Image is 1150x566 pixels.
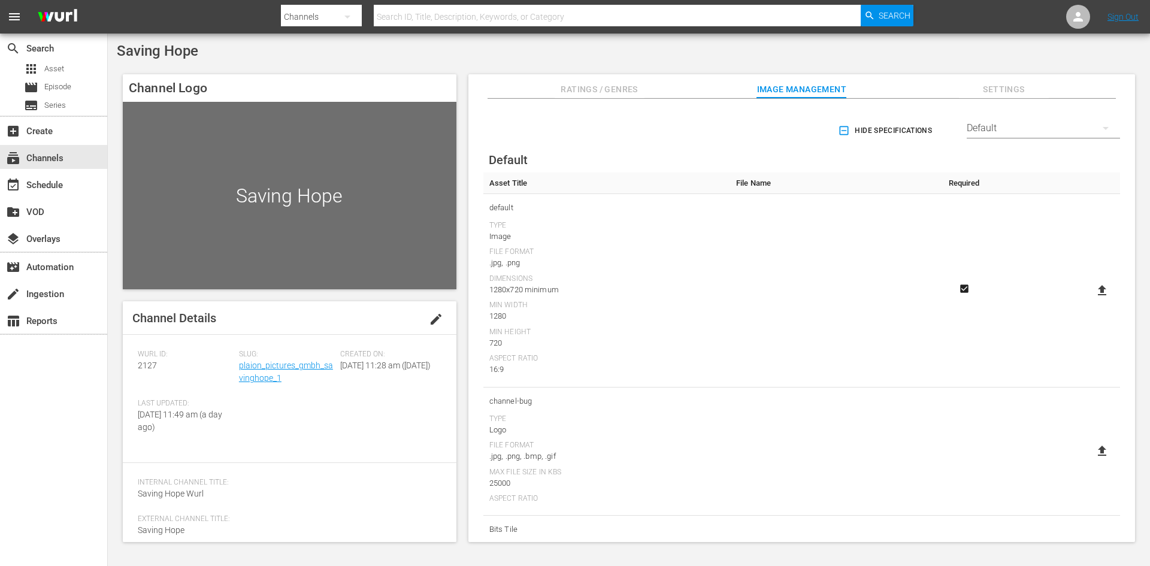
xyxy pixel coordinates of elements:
[6,287,20,301] span: Ingestion
[1107,12,1139,22] a: Sign Out
[24,98,38,113] span: Series
[138,478,435,488] span: Internal Channel Title:
[340,350,435,359] span: Created On:
[6,205,20,219] span: VOD
[117,43,198,59] span: Saving Hope
[422,305,450,334] button: edit
[489,354,724,364] div: Aspect Ratio
[489,337,724,349] div: 720
[44,99,66,111] span: Series
[24,80,38,95] span: Episode
[489,247,724,257] div: File Format
[489,424,724,436] div: Logo
[489,284,724,296] div: 1280x720 minimum
[756,82,846,97] span: Image Management
[6,41,20,56] span: Search
[6,124,20,138] span: Create
[959,82,1049,97] span: Settings
[489,274,724,284] div: Dimensions
[489,477,724,489] div: 25000
[6,260,20,274] span: Automation
[489,221,724,231] div: Type
[840,125,932,137] span: Hide Specifications
[138,525,184,535] span: Saving Hope
[138,514,435,524] span: External Channel Title:
[957,283,972,294] svg: Required
[938,172,990,194] th: Required
[7,10,22,24] span: menu
[489,231,724,243] div: Image
[489,441,724,450] div: File Format
[489,494,724,504] div: Aspect Ratio
[44,81,71,93] span: Episode
[138,361,157,370] span: 2127
[489,364,724,376] div: 16:9
[967,111,1120,145] div: Default
[24,62,38,76] span: Asset
[489,522,724,537] span: Bits Tile
[138,489,204,498] span: Saving Hope Wurl
[239,361,333,383] a: plaion_pictures_gmbh_savinghope_1
[340,361,431,370] span: [DATE] 11:28 am ([DATE])
[489,468,724,477] div: Max File Size In Kbs
[555,82,644,97] span: Ratings / Genres
[123,102,456,289] div: Saving Hope
[489,414,724,424] div: Type
[138,350,233,359] span: Wurl ID:
[489,153,528,167] span: Default
[44,63,64,75] span: Asset
[489,450,724,462] div: .jpg, .png, .bmp, .gif
[489,394,724,409] span: channel-bug
[138,399,233,408] span: Last Updated:
[489,310,724,322] div: 1280
[879,5,910,26] span: Search
[239,350,334,359] span: Slug:
[836,114,937,147] button: Hide Specifications
[489,257,724,269] div: .jpg, .png
[429,312,443,326] span: edit
[138,410,222,432] span: [DATE] 11:49 am (a day ago)
[861,5,913,26] button: Search
[132,311,216,325] span: Channel Details
[6,314,20,328] span: Reports
[6,178,20,192] span: Schedule
[489,301,724,310] div: Min Width
[6,232,20,246] span: Overlays
[489,328,724,337] div: Min Height
[123,74,456,102] h4: Channel Logo
[483,172,730,194] th: Asset Title
[29,3,86,31] img: ans4CAIJ8jUAAAAAAAAAAAAAAAAAAAAAAAAgQb4GAAAAAAAAAAAAAAAAAAAAAAAAJMjXAAAAAAAAAAAAAAAAAAAAAAAAgAT5G...
[730,172,938,194] th: File Name
[489,200,724,216] span: default
[6,151,20,165] span: Channels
